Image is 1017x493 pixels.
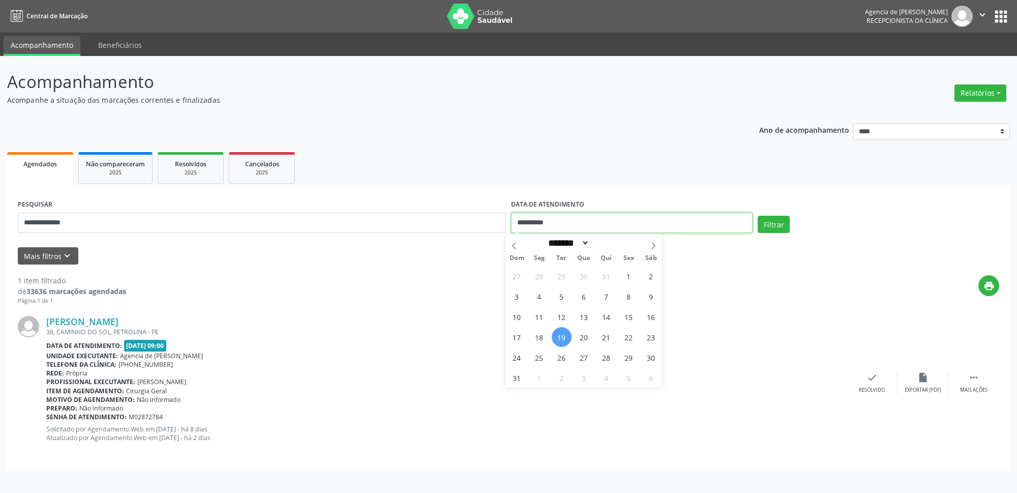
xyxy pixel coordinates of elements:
span: Recepcionista da clínica [866,16,948,25]
div: de [18,286,126,297]
button: print [978,275,999,296]
span: Agosto 3, 2025 [507,286,527,306]
span: Agosto 20, 2025 [574,327,594,347]
span: Central de Marcação [26,12,87,20]
b: Rede: [46,369,64,378]
span: Agosto 19, 2025 [552,327,572,347]
span: Julho 27, 2025 [507,266,527,286]
span: Agosto 29, 2025 [619,347,639,367]
span: Agosto 28, 2025 [596,347,616,367]
span: Agosto 22, 2025 [619,327,639,347]
span: Cancelados [245,160,279,168]
span: Agendados [23,160,57,168]
img: img [951,6,973,27]
span: Agosto 7, 2025 [596,286,616,306]
span: Ter [550,255,573,262]
span: Dom [505,255,528,262]
div: 38, CAMINHO DO SOL, PETROLINA - PE [46,328,847,336]
span: Agosto 31, 2025 [507,368,527,388]
span: Cirurgia Geral [126,387,167,395]
p: Solicitado por Agendamento Web em [DATE] - há 8 dias Atualizado por Agendamento Web em [DATE] - h... [46,425,847,442]
span: Setembro 6, 2025 [641,368,661,388]
span: Seg [528,255,550,262]
span: Agosto 15, 2025 [619,307,639,327]
span: Agosto 25, 2025 [529,347,549,367]
div: Página 1 de 1 [18,297,126,305]
span: Não informado [79,404,123,413]
b: Data de atendimento: [46,341,122,350]
span: Sáb [640,255,662,262]
span: Julho 31, 2025 [596,266,616,286]
span: Agosto 21, 2025 [596,327,616,347]
span: [PERSON_NAME] [137,378,186,386]
span: Setembro 5, 2025 [619,368,639,388]
span: Agosto 1, 2025 [619,266,639,286]
b: Profissional executante: [46,378,135,386]
b: Preparo: [46,404,77,413]
span: Agosto 30, 2025 [641,347,661,367]
a: Acompanhamento [4,36,80,56]
b: Senha de atendimento: [46,413,127,421]
a: Beneficiários [91,36,149,54]
div: 2025 [236,169,287,177]
span: Agosto 24, 2025 [507,347,527,367]
i: print [983,280,995,292]
input: Year [589,238,623,248]
span: Agosto 2, 2025 [641,266,661,286]
span: Agosto 26, 2025 [552,347,572,367]
div: 2025 [86,169,145,177]
span: Agosto 13, 2025 [574,307,594,327]
div: Resolvido [859,387,885,394]
span: Julho 29, 2025 [552,266,572,286]
label: DATA DE ATENDIMENTO [511,197,584,213]
div: 2025 [165,169,216,177]
span: Agosto 9, 2025 [641,286,661,306]
span: Agosto 6, 2025 [574,286,594,306]
label: PESQUISAR [18,197,52,213]
span: Não compareceram [86,160,145,168]
span: Qua [573,255,595,262]
button:  [973,6,992,27]
span: Agosto 8, 2025 [619,286,639,306]
i: keyboard_arrow_down [62,250,73,262]
span: Agosto 18, 2025 [529,327,549,347]
span: Agosto 17, 2025 [507,327,527,347]
span: Setembro 1, 2025 [529,368,549,388]
button: Mais filtroskeyboard_arrow_down [18,247,78,265]
p: Ano de acompanhamento [759,123,849,136]
div: 1 item filtrado [18,275,126,286]
span: Própria [66,369,87,378]
button: Relatórios [954,84,1006,102]
div: Agencia de [PERSON_NAME] [865,8,948,16]
span: Agosto 12, 2025 [552,307,572,327]
span: Agosto 5, 2025 [552,286,572,306]
b: Motivo de agendamento: [46,395,135,404]
span: Qui [595,255,617,262]
div: Exportar (PDF) [905,387,941,394]
span: Agosto 11, 2025 [529,307,549,327]
span: Setembro 4, 2025 [596,368,616,388]
a: Central de Marcação [7,8,87,24]
b: Item de agendamento: [46,387,124,395]
img: img [18,316,39,337]
i: insert_drive_file [917,372,929,383]
span: Setembro 3, 2025 [574,368,594,388]
span: Agosto 4, 2025 [529,286,549,306]
span: [DATE] 09:00 [124,340,167,352]
button: apps [992,8,1010,25]
span: Setembro 2, 2025 [552,368,572,388]
div: Mais ações [960,387,988,394]
a: [PERSON_NAME] [46,316,118,327]
span: [PHONE_NUMBER] [118,360,173,369]
span: Não informado [137,395,181,404]
i: check [866,372,878,383]
span: Resolvidos [175,160,206,168]
span: Julho 28, 2025 [529,266,549,286]
span: Agosto 27, 2025 [574,347,594,367]
button: Filtrar [758,216,790,233]
strong: 33636 marcações agendadas [26,286,126,296]
p: Acompanhamento [7,69,709,95]
span: Agencia de [PERSON_NAME] [120,352,203,360]
b: Telefone da clínica: [46,360,116,369]
span: M02872784 [129,413,163,421]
